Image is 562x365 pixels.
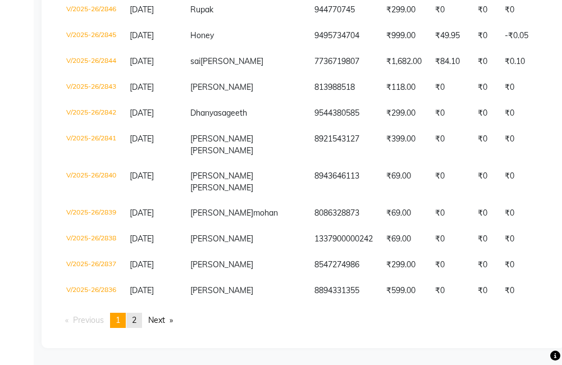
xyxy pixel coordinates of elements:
span: Dhanya [190,108,218,118]
td: ₹0 [428,163,471,200]
td: 8086328873 [308,200,380,226]
td: 813988518 [308,75,380,101]
td: ₹0 [498,126,550,163]
td: ₹0 [498,101,550,126]
td: 7736719807 [308,49,380,75]
td: ₹0 [471,252,498,278]
td: ₹399.00 [380,126,428,163]
td: -₹0.05 [498,23,550,49]
td: ₹0 [498,200,550,226]
td: ₹49.95 [428,23,471,49]
span: 1 [116,315,120,325]
span: [DATE] [130,285,154,295]
td: ₹0 [428,126,471,163]
td: ₹0 [471,163,498,200]
a: Next [143,313,179,328]
span: [PERSON_NAME] [190,182,253,193]
span: [DATE] [130,134,154,144]
td: V/2025-26/2844 [60,49,123,75]
td: ₹0 [428,75,471,101]
td: ₹599.00 [380,278,428,304]
span: [PERSON_NAME] [190,259,253,270]
td: V/2025-26/2836 [60,278,123,304]
span: 2 [132,315,136,325]
td: V/2025-26/2842 [60,101,123,126]
td: V/2025-26/2837 [60,252,123,278]
span: [PERSON_NAME] [190,171,253,181]
td: 8921543127 [308,126,380,163]
span: [PERSON_NAME] [190,145,253,156]
span: [PERSON_NAME] [190,234,253,244]
td: ₹299.00 [380,252,428,278]
td: V/2025-26/2845 [60,23,123,49]
span: mohan [253,208,278,218]
span: [PERSON_NAME] [190,208,253,218]
td: V/2025-26/2841 [60,126,123,163]
span: sai [190,56,200,66]
span: [DATE] [130,259,154,270]
span: [DATE] [130,108,154,118]
span: [PERSON_NAME] [190,285,253,295]
td: ₹1,682.00 [380,49,428,75]
td: V/2025-26/2843 [60,75,123,101]
span: [DATE] [130,4,154,15]
span: sageeth [218,108,247,118]
span: [PERSON_NAME] [200,56,263,66]
td: ₹0 [471,75,498,101]
td: ₹0 [471,200,498,226]
td: ₹299.00 [380,101,428,126]
span: Previous [73,315,104,325]
td: 1337900000242 [308,226,380,252]
td: 8547274986 [308,252,380,278]
span: [DATE] [130,208,154,218]
td: ₹0 [471,101,498,126]
td: ₹0 [428,200,471,226]
td: ₹0 [471,126,498,163]
span: [PERSON_NAME] [190,82,253,92]
span: [DATE] [130,82,154,92]
td: ₹0 [498,252,550,278]
td: V/2025-26/2839 [60,200,123,226]
td: ₹0.10 [498,49,550,75]
span: [PERSON_NAME] [190,134,253,144]
td: 8943646113 [308,163,380,200]
nav: Pagination [60,313,547,328]
td: V/2025-26/2838 [60,226,123,252]
td: 8894331355 [308,278,380,304]
td: ₹0 [471,23,498,49]
span: Honey [190,30,214,40]
td: ₹0 [471,49,498,75]
td: 9544380585 [308,101,380,126]
td: ₹999.00 [380,23,428,49]
span: Rupak [190,4,213,15]
span: [DATE] [130,30,154,40]
td: 9495734704 [308,23,380,49]
td: ₹69.00 [380,163,428,200]
td: ₹69.00 [380,226,428,252]
td: ₹0 [471,226,498,252]
td: ₹0 [498,163,550,200]
td: ₹84.10 [428,49,471,75]
td: ₹0 [428,252,471,278]
td: ₹69.00 [380,200,428,226]
td: ₹0 [428,101,471,126]
td: ₹0 [498,278,550,304]
span: [DATE] [130,234,154,244]
td: V/2025-26/2840 [60,163,123,200]
td: ₹0 [498,75,550,101]
td: ₹118.00 [380,75,428,101]
td: ₹0 [498,226,550,252]
td: ₹0 [428,226,471,252]
span: [DATE] [130,171,154,181]
td: ₹0 [428,278,471,304]
td: ₹0 [471,278,498,304]
span: [DATE] [130,56,154,66]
